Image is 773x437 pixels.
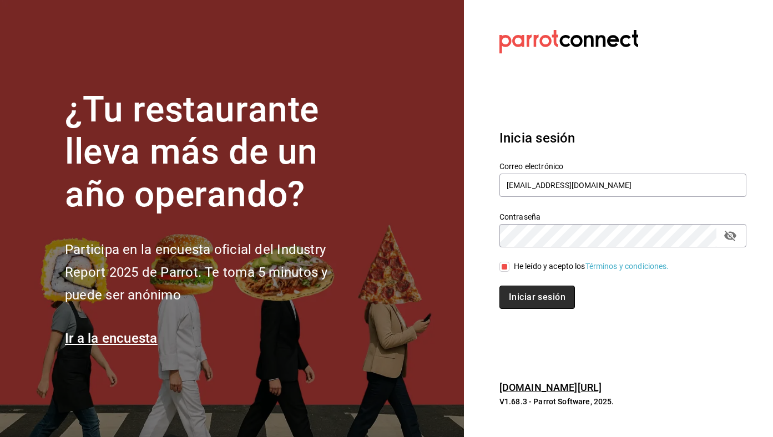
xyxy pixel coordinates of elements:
[721,226,740,245] button: passwordField
[499,212,746,220] label: Contraseña
[514,261,669,272] div: He leído y acepto los
[585,262,669,271] a: Términos y condiciones.
[499,396,746,407] p: V1.68.3 - Parrot Software, 2025.
[499,128,746,148] h3: Inicia sesión
[499,162,746,170] label: Correo electrónico
[499,286,575,309] button: Iniciar sesión
[65,89,365,216] h1: ¿Tu restaurante lleva más de un año operando?
[65,331,158,346] a: Ir a la encuesta
[499,382,602,393] a: [DOMAIN_NAME][URL]
[499,174,746,197] input: Ingresa tu correo electrónico
[65,238,365,306] h2: Participa en la encuesta oficial del Industry Report 2025 de Parrot. Te toma 5 minutos y puede se...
